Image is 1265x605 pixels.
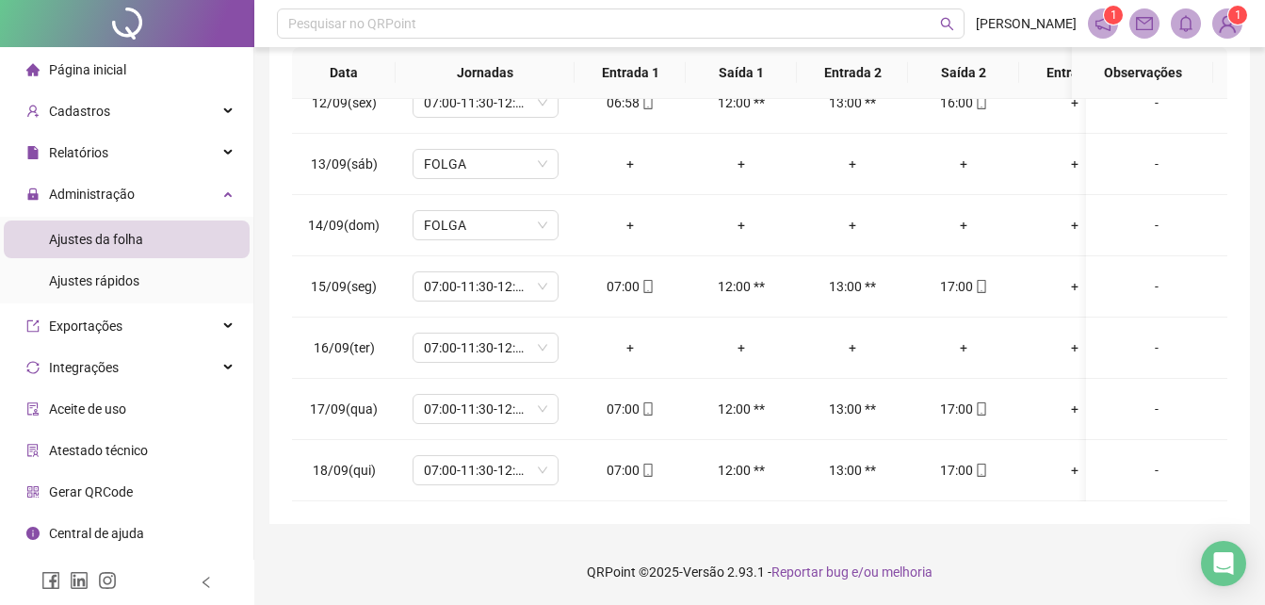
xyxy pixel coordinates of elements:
div: Open Intercom Messenger [1201,541,1246,586]
th: Entrada 3 [1019,47,1130,99]
span: [PERSON_NAME] [976,13,1077,34]
span: Ajustes rápidos [49,273,139,288]
span: bell [1177,15,1194,32]
div: - [1101,215,1212,236]
span: 07:00-11:30-12:30-16:00 [424,89,547,117]
div: + [812,154,893,174]
span: Ajustes da folha [49,232,143,247]
div: + [701,337,782,358]
span: qrcode [26,485,40,499]
th: Saída 2 [908,47,1019,99]
span: Aceite de uso [49,401,126,417]
span: Atestado técnico [49,443,148,458]
sup: 1 [1104,6,1123,25]
div: + [923,154,1004,174]
div: + [923,215,1004,236]
span: Cadastros [49,104,110,119]
span: linkedin [70,571,89,590]
span: export [26,319,40,333]
span: facebook [41,571,60,590]
div: + [590,215,671,236]
span: mobile [973,402,988,416]
span: left [200,576,213,589]
th: Entrada 1 [575,47,686,99]
span: 12/09(sex) [312,95,377,110]
span: mobile [640,464,655,477]
div: - [1101,154,1212,174]
span: mobile [640,402,655,416]
div: - [1101,92,1212,113]
div: + [701,154,782,174]
span: 07:00-11:30-12:30-17:00 [424,334,547,362]
span: Exportações [49,319,122,334]
th: Jornadas [396,47,575,99]
span: user-add [26,105,40,118]
footer: QRPoint © 2025 - 2.93.1 - [254,539,1265,605]
div: + [1034,399,1115,419]
div: - [1101,399,1212,419]
span: mobile [973,280,988,293]
div: + [590,154,671,174]
div: + [923,337,1004,358]
div: + [701,215,782,236]
div: 07:00 [590,460,671,481]
th: Saída 1 [686,47,797,99]
span: instagram [98,571,117,590]
div: + [1034,337,1115,358]
span: FOLGA [424,211,547,239]
span: info-circle [26,527,40,540]
span: search [940,17,954,31]
div: 17:00 [923,460,1004,481]
span: file [26,146,40,159]
div: 17:00 [923,276,1004,297]
span: mobile [640,96,655,109]
span: 14/09(dom) [308,218,380,233]
div: + [1034,215,1115,236]
span: Administração [49,187,135,202]
span: lock [26,188,40,201]
span: solution [26,444,40,457]
th: Data [292,47,396,99]
span: 07:00-11:30-12:30-17:00 [424,272,547,301]
span: sync [26,361,40,374]
span: 17/09(qua) [310,401,378,417]
div: + [1034,154,1115,174]
span: notification [1095,15,1111,32]
span: Versão [683,564,724,580]
div: + [812,215,893,236]
span: 07:00-11:30-12:30-17:00 [424,456,547,484]
span: Integrações [49,360,119,375]
div: + [812,337,893,358]
span: Central de ajuda [49,526,144,541]
div: 07:00 [590,276,671,297]
span: mobile [640,280,655,293]
th: Observações [1072,47,1213,99]
span: Observações [1087,62,1198,83]
div: 16:00 [923,92,1004,113]
span: 16/09(ter) [314,340,375,355]
div: + [1034,460,1115,481]
div: - [1101,276,1212,297]
div: 07:00 [590,399,671,419]
span: FOLGA [424,150,547,178]
div: + [1034,92,1115,113]
span: mobile [973,96,988,109]
span: audit [26,402,40,416]
div: + [1034,276,1115,297]
th: Entrada 2 [797,47,908,99]
span: Relatórios [49,145,108,160]
div: - [1101,460,1212,481]
div: 17:00 [923,399,1004,419]
span: Gerar QRCode [49,484,133,499]
div: - [1101,337,1212,358]
span: 15/09(seg) [311,279,377,294]
span: Reportar bug e/ou melhoria [771,564,933,580]
img: 82878 [1213,9,1241,38]
span: 1 [1235,8,1241,22]
div: + [590,337,671,358]
span: 13/09(sáb) [311,156,378,172]
div: 06:58 [590,92,671,113]
span: Página inicial [49,62,126,77]
span: mail [1136,15,1153,32]
span: home [26,63,40,76]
